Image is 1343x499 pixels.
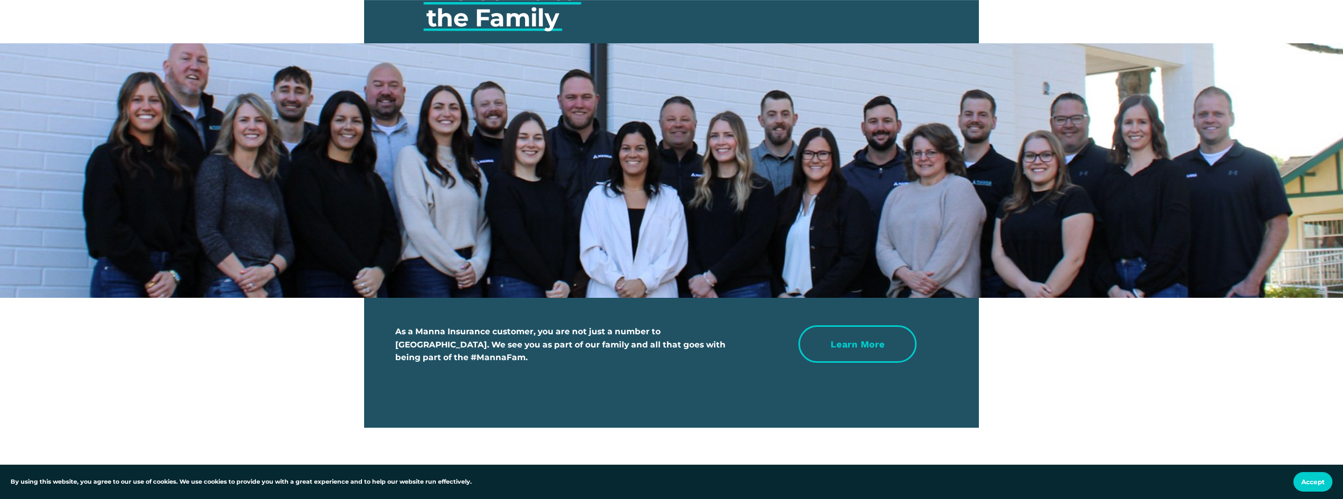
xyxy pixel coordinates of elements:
button: Accept [1293,472,1332,492]
span: As a Manna Insurance customer, you are not just a number to [GEOGRAPHIC_DATA]. We see you as part... [395,326,728,362]
a: Learn more [798,325,917,363]
p: By using this website, you agree to our use of cookies. We use cookies to provide you with a grea... [11,477,472,487]
span: Accept [1301,478,1325,486]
